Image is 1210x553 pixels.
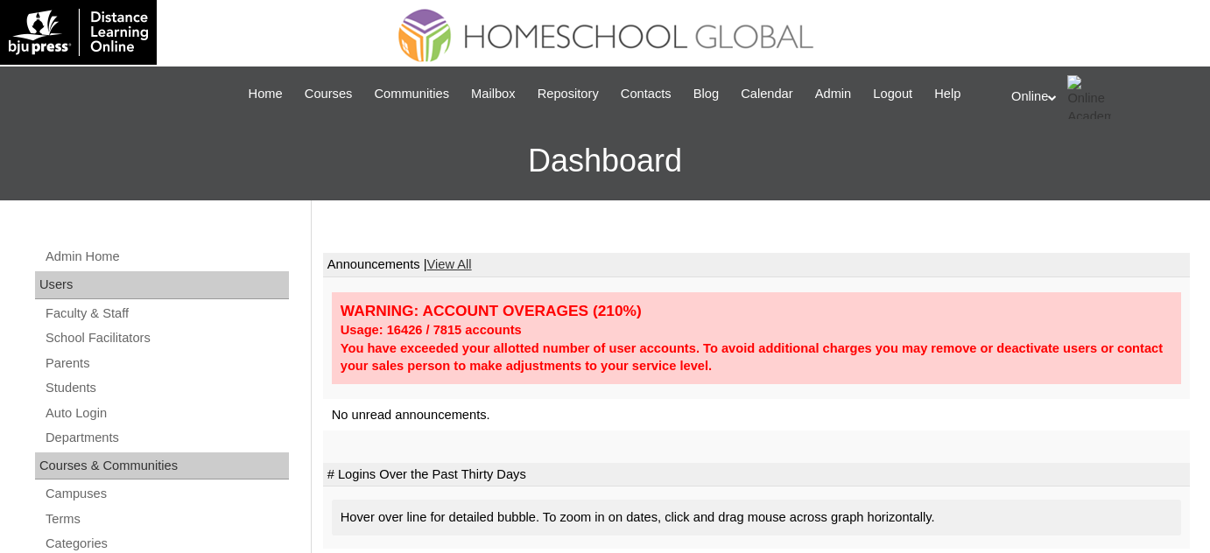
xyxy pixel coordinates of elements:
[374,84,449,104] span: Communities
[538,84,599,104] span: Repository
[815,84,852,104] span: Admin
[427,257,472,271] a: View All
[806,84,861,104] a: Admin
[864,84,921,104] a: Logout
[240,84,292,104] a: Home
[44,427,289,449] a: Departments
[44,327,289,349] a: School Facilitators
[305,84,353,104] span: Courses
[741,84,792,104] span: Calendar
[44,483,289,505] a: Campuses
[341,323,522,337] strong: Usage: 16426 / 7815 accounts
[471,84,516,104] span: Mailbox
[249,84,283,104] span: Home
[341,339,1172,375] div: You have exceeded your allotted number of user accounts. To avoid additional charges you may remo...
[934,84,960,104] span: Help
[873,84,912,104] span: Logout
[693,84,719,104] span: Blog
[685,84,728,104] a: Blog
[44,377,289,399] a: Students
[35,271,289,299] div: Users
[44,508,289,530] a: Terms
[462,84,524,104] a: Mailbox
[35,452,289,480] div: Courses & Communities
[1011,75,1192,119] div: Online
[925,84,969,104] a: Help
[612,84,680,104] a: Contacts
[323,399,1190,431] td: No unread announcements.
[44,353,289,374] a: Parents
[621,84,672,104] span: Contacts
[323,253,1190,277] td: Announcements |
[9,122,1201,200] h3: Dashboard
[44,402,289,424] a: Auto Login
[44,246,289,268] a: Admin Home
[341,301,1172,321] div: WARNING: ACCOUNT OVERAGES (210%)
[332,500,1181,535] div: Hover over line for detailed bubble. To zoom in on dates, click and drag mouse across graph horiz...
[1067,75,1111,119] img: Online Academy
[529,84,608,104] a: Repository
[9,9,148,56] img: logo-white.png
[323,463,1190,487] td: # Logins Over the Past Thirty Days
[44,303,289,325] a: Faculty & Staff
[732,84,801,104] a: Calendar
[365,84,458,104] a: Communities
[296,84,362,104] a: Courses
